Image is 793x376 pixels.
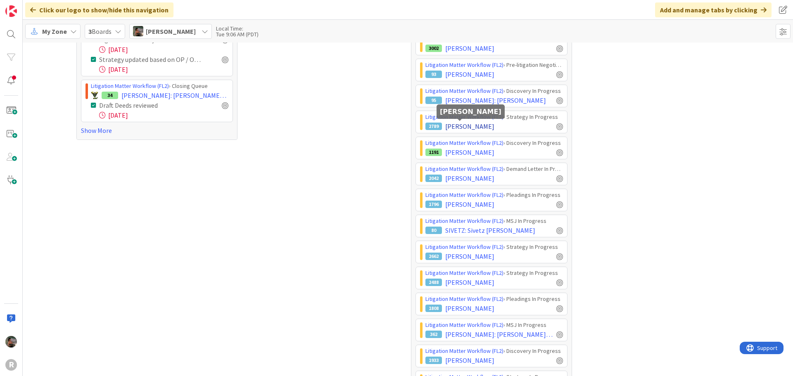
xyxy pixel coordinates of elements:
[5,359,17,371] div: R
[445,199,494,209] span: [PERSON_NAME]
[425,347,563,355] div: › Discovery In Progress
[425,165,503,173] a: Litigation Matter Workflow (FL2)
[445,121,494,131] span: [PERSON_NAME]
[445,329,553,339] span: [PERSON_NAME]: [PERSON_NAME] Abuse Claim
[425,357,442,364] div: 1933
[425,347,503,355] a: Litigation Matter Workflow (FL2)
[425,139,563,147] div: › Discovery In Progress
[425,61,563,69] div: › Pre-litigation Negotiation
[425,71,442,78] div: 93
[445,43,494,53] span: [PERSON_NAME]
[425,243,503,251] a: Litigation Matter Workflow (FL2)
[445,303,494,313] span: [PERSON_NAME]
[445,147,494,157] span: [PERSON_NAME]
[99,110,228,120] div: [DATE]
[425,123,442,130] div: 2789
[445,69,494,79] span: [PERSON_NAME]
[146,26,196,36] span: [PERSON_NAME]
[445,355,494,365] span: [PERSON_NAME]
[425,165,563,173] div: › Demand Letter In Progress
[5,5,17,17] img: Visit kanbanzone.com
[425,149,442,156] div: 1191
[425,113,563,121] div: › Strategy In Progress
[425,331,442,338] div: 362
[425,295,563,303] div: › Pleadings In Progress
[425,269,503,277] a: Litigation Matter Workflow (FL2)
[17,1,38,11] span: Support
[99,45,228,54] div: [DATE]
[425,113,503,121] a: Litigation Matter Workflow (FL2)
[42,26,67,36] span: My Zone
[425,243,563,251] div: › Strategy In Progress
[81,125,233,135] a: Show More
[99,54,204,64] div: Strategy updated based on OP / OC Response + Checklist Items Created as needed
[425,191,563,199] div: › Pleadings In Progress
[445,251,494,261] span: [PERSON_NAME]
[99,100,186,110] div: Draft Deeds reviewed
[88,26,112,36] span: Boards
[5,336,17,348] img: MW
[440,108,501,116] h5: [PERSON_NAME]
[425,201,442,208] div: 1796
[88,27,92,35] b: 3
[91,82,169,90] a: Litigation Matter Workflow (FL2)
[425,217,563,225] div: › MSJ In Progress
[445,95,546,105] span: [PERSON_NAME]: [PERSON_NAME]
[445,173,494,183] span: [PERSON_NAME]
[425,217,503,225] a: Litigation Matter Workflow (FL2)
[216,31,259,37] div: Tue 9:06 AM (PDT)
[91,92,98,99] img: NC
[216,26,259,31] div: Local Time:
[425,87,563,95] div: › Discovery In Progress
[425,139,503,147] a: Litigation Matter Workflow (FL2)
[425,227,442,234] div: 80
[425,97,442,104] div: 95
[655,2,772,17] div: Add and manage tabs by clicking
[425,305,442,312] div: 1808
[445,277,494,287] span: [PERSON_NAME]
[425,191,503,199] a: Litigation Matter Workflow (FL2)
[445,225,535,235] span: SIVETZ: Sivetz [PERSON_NAME]
[425,269,563,277] div: › Strategy In Progress
[425,45,442,52] div: 3002
[121,90,228,100] span: [PERSON_NAME]: [PERSON_NAME] [PERSON_NAME]
[425,321,503,329] a: Litigation Matter Workflow (FL2)
[25,2,173,17] div: Click our logo to show/hide this navigation
[133,26,143,36] img: MW
[99,64,228,74] div: [DATE]
[91,82,228,90] div: › Closing Queue
[425,279,442,286] div: 2488
[425,321,563,329] div: › MSJ In Progress
[102,92,118,99] div: 34
[425,175,442,182] div: 2042
[425,87,503,95] a: Litigation Matter Workflow (FL2)
[425,61,503,69] a: Litigation Matter Workflow (FL2)
[425,253,442,260] div: 2662
[425,295,503,303] a: Litigation Matter Workflow (FL2)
